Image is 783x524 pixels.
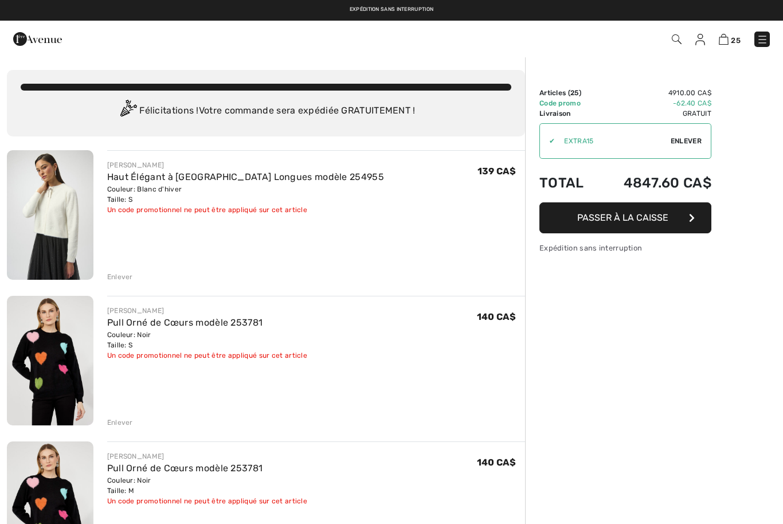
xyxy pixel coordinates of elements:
span: 140 CA$ [477,311,516,322]
div: Enlever [107,417,133,428]
td: Code promo [539,98,597,108]
td: Total [539,163,597,202]
a: 1ère Avenue [13,33,62,44]
div: Un code promotionnel ne peut être appliqué sur cet article [107,205,384,215]
span: 25 [731,36,741,45]
td: 4847.60 CA$ [597,163,711,202]
input: Code promo [555,124,671,158]
div: Enlever [107,272,133,282]
img: Congratulation2.svg [116,100,139,123]
div: Un code promotionnel ne peut être appliqué sur cet article [107,496,307,506]
img: Recherche [672,34,682,44]
img: Panier d'achat [719,34,729,45]
a: 25 [719,32,741,46]
div: [PERSON_NAME] [107,451,307,462]
td: Livraison [539,108,597,119]
td: Gratuit [597,108,711,119]
div: ✔ [540,136,555,146]
img: Mes infos [695,34,705,45]
div: Couleur: Blanc d'hiver Taille: S [107,184,384,205]
a: Haut Élégant à [GEOGRAPHIC_DATA] Longues modèle 254955 [107,171,384,182]
div: Expédition sans interruption [539,243,711,253]
div: [PERSON_NAME] [107,306,307,316]
span: 139 CA$ [477,166,516,177]
span: 25 [570,89,579,97]
img: Pull Orné de Cœurs modèle 253781 [7,296,93,425]
span: 140 CA$ [477,457,516,468]
div: Couleur: Noir Taille: M [107,475,307,496]
td: 4910.00 CA$ [597,88,711,98]
a: Pull Orné de Cœurs modèle 253781 [107,463,263,474]
td: Articles ( ) [539,88,597,98]
img: Haut Élégant à Manches Longues modèle 254955 [7,150,93,280]
button: Passer à la caisse [539,202,711,233]
div: Couleur: Noir Taille: S [107,330,307,350]
div: Un code promotionnel ne peut être appliqué sur cet article [107,350,307,361]
div: Félicitations ! Votre commande sera expédiée GRATUITEMENT ! [21,100,511,123]
span: Passer à la caisse [577,212,668,223]
img: Menu [757,34,768,45]
a: Pull Orné de Cœurs modèle 253781 [107,317,263,328]
td: -62.40 CA$ [597,98,711,108]
span: Enlever [671,136,702,146]
div: [PERSON_NAME] [107,160,384,170]
img: 1ère Avenue [13,28,62,50]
